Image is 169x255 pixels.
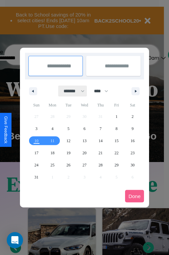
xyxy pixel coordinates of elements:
[50,147,54,159] span: 18
[34,135,39,147] span: 10
[76,123,92,135] button: 6
[99,123,101,135] span: 7
[61,123,76,135] button: 5
[93,123,108,135] button: 7
[34,147,39,159] span: 17
[131,123,134,135] span: 9
[44,147,60,159] button: 18
[125,123,141,135] button: 9
[51,123,53,135] span: 4
[93,100,108,110] span: Thu
[44,135,60,147] button: 11
[125,110,141,123] button: 2
[44,123,60,135] button: 4
[116,123,118,135] span: 8
[68,123,70,135] span: 5
[108,147,124,159] button: 22
[61,135,76,147] button: 12
[28,147,44,159] button: 17
[125,100,141,110] span: Sat
[130,147,135,159] span: 23
[50,159,54,171] span: 25
[82,147,87,159] span: 20
[3,116,8,144] div: Give Feedback
[28,135,44,147] button: 10
[115,147,119,159] span: 22
[61,159,76,171] button: 26
[82,159,87,171] span: 27
[98,159,102,171] span: 28
[93,147,108,159] button: 21
[82,135,87,147] span: 13
[28,100,44,110] span: Sun
[93,159,108,171] button: 28
[7,232,23,248] div: Open Intercom Messenger
[35,123,38,135] span: 3
[98,147,102,159] span: 21
[76,100,92,110] span: Wed
[34,171,39,183] span: 31
[116,110,118,123] span: 1
[28,123,44,135] button: 3
[28,171,44,183] button: 31
[108,100,124,110] span: Fri
[76,135,92,147] button: 13
[61,100,76,110] span: Tue
[108,159,124,171] button: 29
[83,123,86,135] span: 6
[115,135,119,147] span: 15
[125,135,141,147] button: 16
[125,159,141,171] button: 30
[76,147,92,159] button: 20
[115,159,119,171] span: 29
[93,135,108,147] button: 14
[125,147,141,159] button: 23
[28,159,44,171] button: 24
[44,100,60,110] span: Mon
[125,190,144,202] button: Done
[44,159,60,171] button: 25
[76,159,92,171] button: 27
[108,110,124,123] button: 1
[98,135,102,147] span: 14
[67,159,71,171] span: 26
[67,147,71,159] span: 19
[50,135,54,147] span: 11
[108,123,124,135] button: 8
[34,159,39,171] span: 24
[131,110,134,123] span: 2
[108,135,124,147] button: 15
[130,159,135,171] span: 30
[67,135,71,147] span: 12
[130,135,135,147] span: 16
[61,147,76,159] button: 19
